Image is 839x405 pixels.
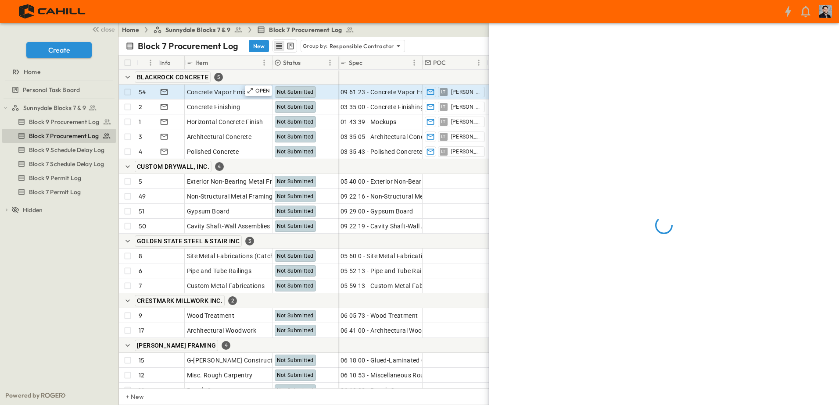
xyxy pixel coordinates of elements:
span: Polished Concrete [187,147,239,156]
img: Profile Picture [819,5,832,18]
p: 50 [139,222,146,231]
p: POC [433,58,446,67]
span: CRESTMARK MILLWORK INC. [137,297,222,304]
p: 1 [139,117,141,126]
button: Menu [409,57,419,68]
span: Hidden [23,206,43,214]
span: Exterior Non-Bearing Metal Framing [187,177,290,186]
div: # [136,56,158,70]
p: 2 [139,103,142,111]
button: Sort [302,58,312,67]
div: table view [272,39,297,53]
span: Custom Metal Fabrications [187,281,265,290]
span: Not Submitted [277,372,314,378]
span: Gypsum Board [187,207,230,216]
span: Block 9 Permit Log [29,174,81,182]
span: [PERSON_NAME] FRAMING [137,342,216,349]
span: 09 29 00 - Gypsum Board [341,207,413,216]
span: 06 05 73 - Wood Treatment [341,311,418,320]
div: test [2,171,116,185]
div: test [2,143,116,157]
p: Group by: [303,42,328,50]
span: Not Submitted [277,89,314,95]
span: Block 7 Schedule Delay Log [29,160,104,168]
span: Not Submitted [277,357,314,363]
span: Concrete Finishing [187,103,240,111]
div: 4 [222,341,230,350]
div: 4 [215,162,224,171]
p: 5 [139,177,142,186]
button: kanban view [285,41,296,51]
span: 06 10 53 - Miscellaneous Rough Carpentry [341,371,462,380]
p: Responsible Contractor [330,42,394,50]
span: Site Metal Fabrications (Catch Basin Embed) [187,252,316,260]
span: 05 60 0 - Site Metal Fabrications [341,252,433,260]
div: 3 [245,237,254,245]
div: Info [158,56,185,70]
a: Home [122,25,139,34]
span: BLACKROCK CONCRETE [137,74,208,81]
button: Sort [364,58,374,67]
span: GOLDEN STATE STEEL & STAIR INC [137,238,240,245]
span: Not Submitted [277,193,314,199]
nav: breadcrumbs [122,25,359,34]
img: 4f72bfc4efa7236828875bac24094a5ddb05241e32d018417354e964050affa1.png [11,2,95,21]
span: Cavity Shaft-Wall Assemblies [187,222,270,231]
span: Concrete Vapor Emission Treatment [187,88,290,96]
p: 9 [139,311,142,320]
span: Not Submitted [277,283,314,289]
button: Create [26,42,92,58]
button: New [249,40,269,52]
div: test [2,101,116,115]
span: Not Submitted [277,327,314,334]
p: Spec [349,58,362,67]
span: Not Submitted [277,178,314,185]
span: 03 35 05 - Architectural Concrete and Finishing [341,132,476,141]
span: [PERSON_NAME] [451,103,481,110]
p: 4 [139,147,142,156]
span: LT [441,121,446,122]
div: 5 [214,73,223,82]
span: Not Submitted [277,208,314,214]
span: 05 52 13 - Pipe and Tube Railings [341,266,435,275]
span: 03 35 00 - Concrete Finishing [341,103,424,111]
div: test [2,115,116,129]
span: Sunnydale Blocks 7 & 9 [165,25,231,34]
span: close [101,25,115,34]
p: OPEN [255,87,270,94]
div: Info [160,50,171,75]
span: Pipe and Tube Railings [187,266,252,275]
button: Menu [325,57,335,68]
span: Sunnydale Blocks 7 & 9 [23,103,86,112]
span: 06 10 00 - Rough Carpentry [341,386,419,394]
span: Not Submitted [277,268,314,274]
div: 2 [228,296,237,305]
span: Not Submitted [277,313,314,319]
span: Misc. Rough Carpentry [187,371,253,380]
span: Block 9 Schedule Delay Log [29,146,104,154]
p: 6 [139,266,142,275]
span: 03 35 43 - Polished Concrete Finishing [341,147,450,156]
p: Status [283,58,301,67]
span: 01 43 39 - Mockups [341,117,397,126]
span: Non-Structural Metal Framing [187,192,273,201]
span: G-[PERSON_NAME] Construction [187,356,282,365]
button: Sort [210,58,219,67]
span: [PERSON_NAME] [451,133,481,140]
span: Not Submitted [277,149,314,155]
p: 10 [139,386,145,394]
button: row view [274,41,284,51]
span: 05 40 00 - Exterior Non-Bearing Metal Stud Framing [341,177,489,186]
span: Home [24,67,40,76]
p: 17 [139,326,144,335]
button: Sort [140,58,150,67]
span: [PERSON_NAME] [451,118,481,125]
p: 7 [139,281,142,290]
span: Not Submitted [277,119,314,125]
p: 54 [139,88,146,96]
div: test [2,185,116,199]
span: [PERSON_NAME] [451,89,481,96]
span: Personal Task Board [23,85,80,94]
